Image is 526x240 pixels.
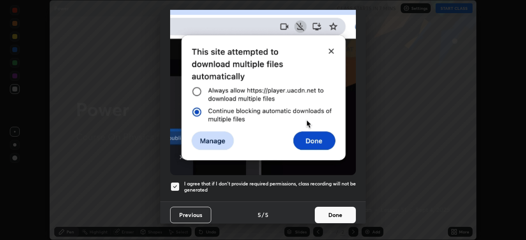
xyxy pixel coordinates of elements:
h4: 5 [265,210,268,219]
h5: I agree that if I don't provide required permissions, class recording will not be generated [184,181,356,193]
button: Previous [170,207,211,223]
h4: / [262,210,264,219]
h4: 5 [258,210,261,219]
button: Done [315,207,356,223]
